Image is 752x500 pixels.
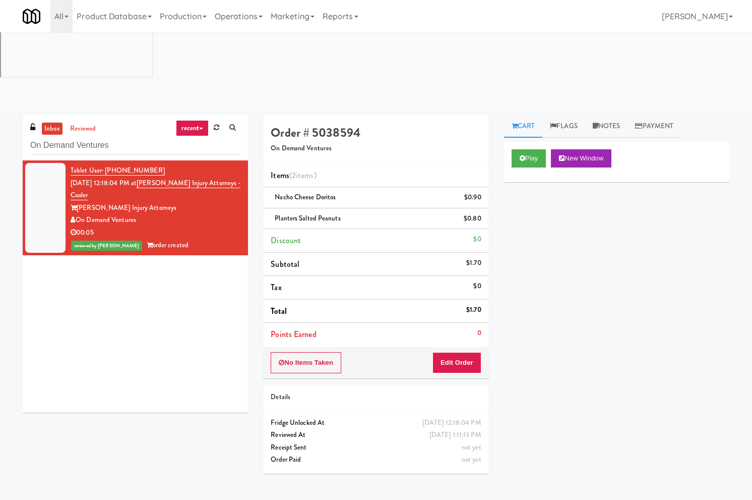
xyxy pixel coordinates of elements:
a: inbox [42,123,62,135]
span: not yet [462,455,481,464]
div: 00:05 [71,227,240,239]
h5: On Demand Ventures [271,145,481,152]
span: Items [271,170,316,181]
span: Total [271,305,287,317]
div: [DATE] 1:11:13 PM [429,429,481,441]
button: No Items Taken [271,352,341,373]
div: [DATE] 12:18:04 PM [422,417,481,429]
a: Tablet User· [PHONE_NUMBER] [71,165,165,176]
div: 0 [477,327,481,340]
div: Order Paid [271,454,481,466]
div: $0.80 [464,212,481,225]
div: $0 [473,280,481,293]
a: recent [176,120,209,136]
a: Cart [504,115,543,138]
a: Payment [628,115,681,138]
div: Reviewed At [271,429,481,441]
input: Search vision orders [30,136,240,155]
div: Receipt Sent [271,441,481,454]
span: · [PHONE_NUMBER] [102,165,165,175]
div: On Demand Ventures [71,214,240,227]
span: order created [147,240,189,250]
h4: Order # 5038594 [271,126,481,139]
a: [PERSON_NAME] Injury Attorneys - Cooler [71,178,240,201]
ng-pluralize: items [296,170,314,181]
span: not yet [462,442,481,452]
span: Subtotal [271,258,299,270]
button: New Window [551,149,611,168]
span: Tax [271,282,281,293]
div: Details [271,391,481,404]
div: $0 [473,233,481,246]
div: [PERSON_NAME] Injury Attorneys [71,202,240,214]
div: $1.70 [466,257,481,269]
a: Notes [585,115,628,138]
span: Discount [271,235,301,246]
button: Edit Order [432,352,481,373]
span: Points Earned [271,328,316,340]
div: $1.70 [466,304,481,316]
span: [DATE] 12:18:04 PM at [71,178,137,188]
span: Nacho Cheese Doritos [275,192,336,202]
li: Tablet User· [PHONE_NUMBER][DATE] 12:18:04 PM at[PERSON_NAME] Injury Attorneys - Cooler[PERSON_NA... [23,160,248,255]
span: Planters Salted Peanuts [275,213,340,223]
a: reviewed [68,123,99,135]
a: Flags [542,115,585,138]
button: Play [512,149,546,168]
span: (2 ) [289,170,317,181]
div: $0.90 [464,191,481,204]
div: Fridge Unlocked At [271,417,481,429]
span: reviewed by [PERSON_NAME] [71,241,142,251]
img: Micromart [23,8,40,25]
